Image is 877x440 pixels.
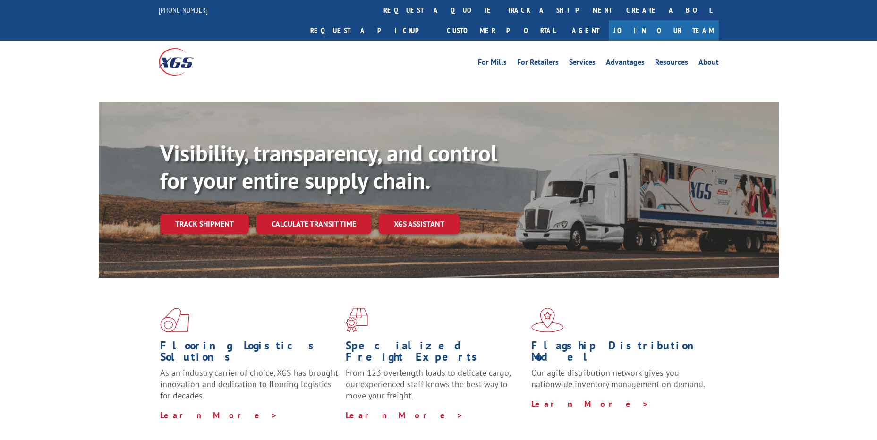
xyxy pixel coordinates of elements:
[531,308,564,332] img: xgs-icon-flagship-distribution-model-red
[346,308,368,332] img: xgs-icon-focused-on-flooring-red
[655,59,688,69] a: Resources
[606,59,645,69] a: Advantages
[303,20,440,41] a: Request a pickup
[160,410,278,421] a: Learn More >
[160,308,189,332] img: xgs-icon-total-supply-chain-intelligence-red
[160,367,338,401] span: As an industry carrier of choice, XGS has brought innovation and dedication to flooring logistics...
[517,59,559,69] a: For Retailers
[569,59,596,69] a: Services
[160,214,249,234] a: Track shipment
[379,214,460,234] a: XGS ASSISTANT
[346,367,524,409] p: From 123 overlength loads to delicate cargo, our experienced staff knows the best way to move you...
[346,340,524,367] h1: Specialized Freight Experts
[562,20,609,41] a: Agent
[698,59,719,69] a: About
[256,214,371,234] a: Calculate transit time
[609,20,719,41] a: Join Our Team
[478,59,507,69] a: For Mills
[346,410,463,421] a: Learn More >
[159,5,208,15] a: [PHONE_NUMBER]
[531,398,649,409] a: Learn More >
[160,340,339,367] h1: Flooring Logistics Solutions
[440,20,562,41] a: Customer Portal
[531,340,710,367] h1: Flagship Distribution Model
[531,367,705,389] span: Our agile distribution network gives you nationwide inventory management on demand.
[160,138,497,195] b: Visibility, transparency, and control for your entire supply chain.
